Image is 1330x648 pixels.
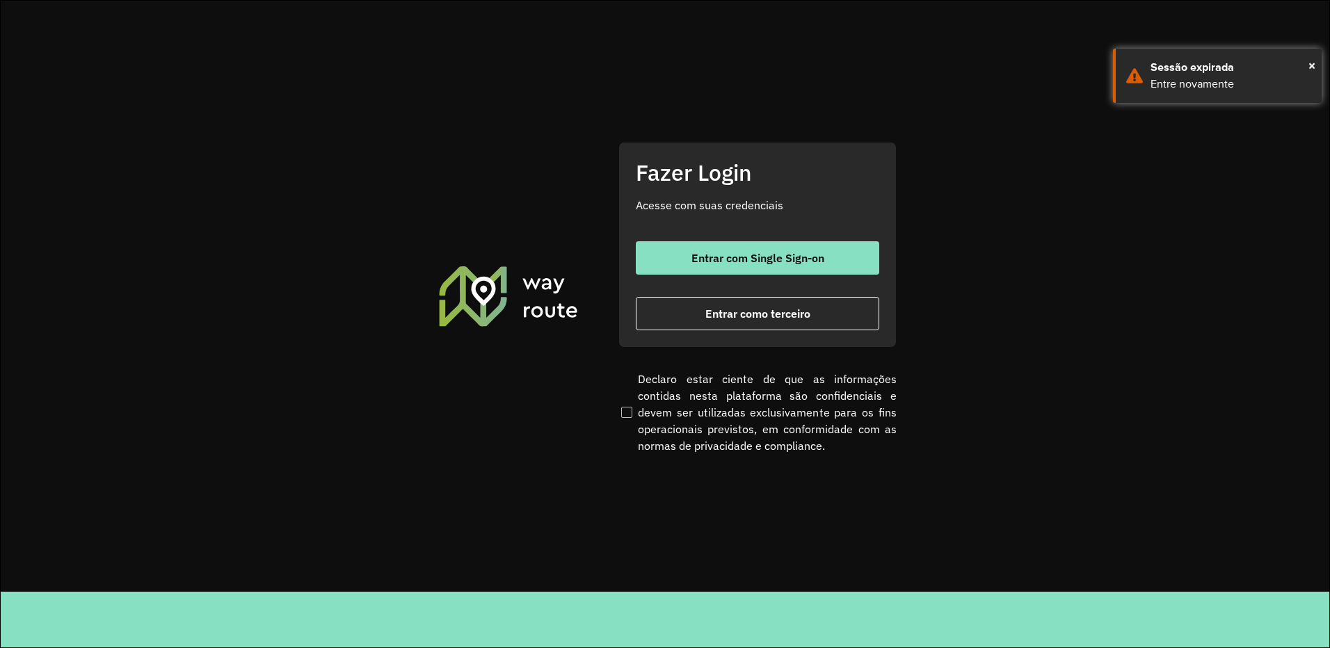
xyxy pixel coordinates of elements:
[1308,55,1315,76] button: Close
[1151,59,1311,76] div: Sessão expirada
[636,241,879,275] button: button
[691,252,824,264] span: Entrar com Single Sign-on
[618,371,897,454] label: Declaro estar ciente de que as informações contidas nesta plataforma são confidenciais e devem se...
[1308,55,1315,76] span: ×
[1151,76,1311,92] div: Entre novamente
[705,308,810,319] span: Entrar como terceiro
[636,297,879,330] button: button
[636,159,879,186] h2: Fazer Login
[636,197,879,213] p: Acesse com suas credenciais
[437,264,580,328] img: Roteirizador AmbevTech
